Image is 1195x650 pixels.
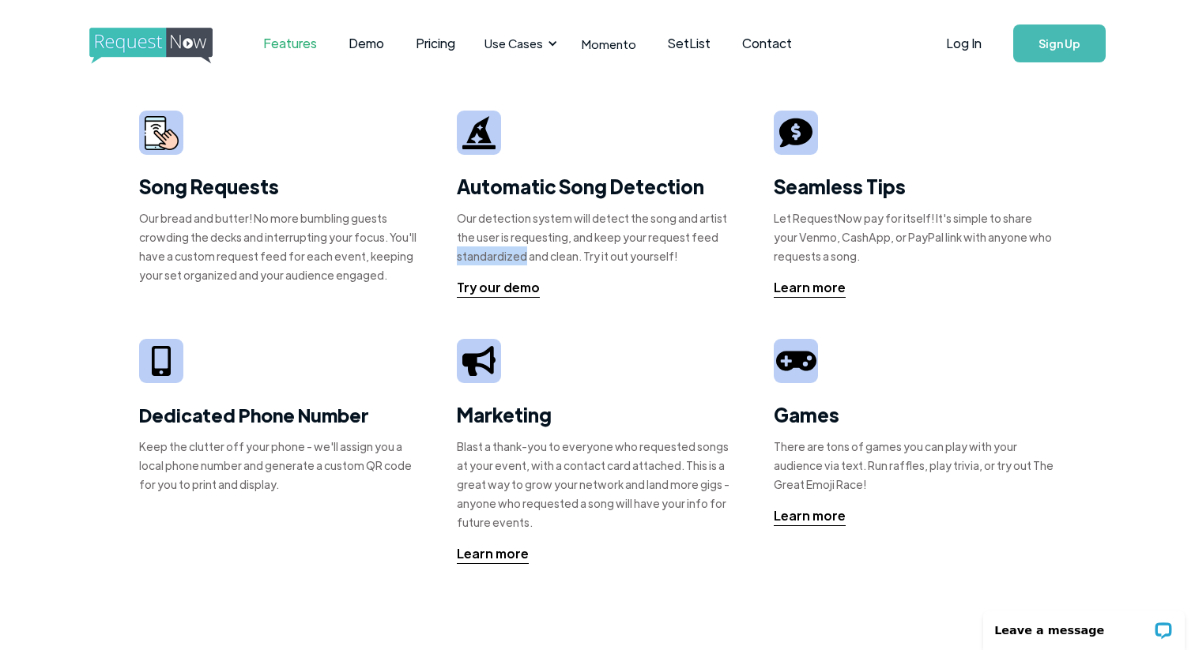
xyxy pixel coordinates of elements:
[457,544,529,563] div: Learn more
[774,506,846,525] div: Learn more
[774,402,839,426] strong: Games
[726,19,808,68] a: Contact
[774,278,846,297] div: Learn more
[475,19,562,68] div: Use Cases
[333,19,400,68] a: Demo
[89,28,242,64] img: requestnow logo
[774,506,846,526] a: Learn more
[139,402,369,427] strong: Dedicated Phone Number
[774,209,1056,265] div: Let RequestNow pay for itself! It's simple to share your Venmo, CashApp, or PayPal link with anyo...
[462,116,496,149] img: wizard hat
[774,174,906,198] strong: Seamless Tips
[145,116,179,150] img: smarphone
[776,345,816,377] img: video game
[774,278,846,298] a: Learn more
[139,437,421,494] div: Keep the clutter off your phone - we'll assign you a local phone number and generate a custom QR ...
[457,209,739,265] div: Our detection system will detect the song and artist the user is requesting, and keep your reques...
[484,35,543,52] div: Use Cases
[152,346,171,377] img: iphone
[247,19,333,68] a: Features
[930,16,997,71] a: Log In
[457,402,552,426] strong: Marketing
[89,28,208,59] a: home
[457,278,540,298] a: Try our demo
[774,437,1056,494] div: There are tons of games you can play with your audience via text. Run raffles, play trivia, or tr...
[566,21,652,67] a: Momento
[139,174,279,198] strong: Song Requests
[1013,24,1106,62] a: Sign Up
[973,600,1195,650] iframe: LiveChat chat widget
[457,437,739,532] div: Blast a thank-you to everyone who requested songs at your event, with a contact card attached. Th...
[457,174,704,198] strong: Automatic Song Detection
[652,19,726,68] a: SetList
[400,19,471,68] a: Pricing
[462,346,496,375] img: megaphone
[457,278,540,297] div: Try our demo
[457,544,529,564] a: Learn more
[139,209,421,284] div: Our bread and butter! No more bumbling guests crowding the decks and interrupting your focus. You...
[779,116,812,149] img: tip sign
